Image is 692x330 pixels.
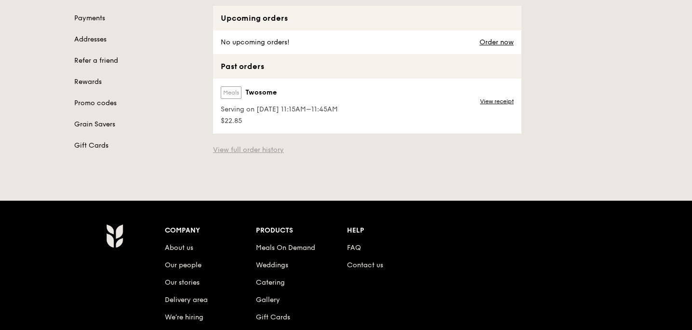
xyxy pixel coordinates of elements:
[256,244,315,252] a: Meals On Demand
[74,77,201,87] a: Rewards
[106,224,123,248] img: Grain
[256,278,285,287] a: Catering
[74,141,201,151] a: Gift Cards
[213,6,521,30] div: Upcoming orders
[165,244,193,252] a: About us
[347,261,383,269] a: Contact us
[213,145,284,155] a: View full order history
[256,261,288,269] a: Weddings
[347,244,361,252] a: FAQ
[74,35,201,44] a: Addresses
[74,120,201,129] a: Grain Savers
[74,56,201,66] a: Refer a friend
[74,98,201,108] a: Promo codes
[479,39,514,46] a: Order now
[165,224,256,237] div: Company
[221,116,338,126] span: $22.85
[256,296,280,304] a: Gallery
[165,278,200,287] a: Our stories
[256,224,347,237] div: Products
[74,14,201,23] a: Payments
[165,296,208,304] a: Delivery area
[256,313,290,321] a: Gift Cards
[347,224,438,237] div: Help
[245,88,277,97] span: Twosome
[221,105,338,114] span: Serving on [DATE] 11:15AM–11:45AM
[165,313,203,321] a: We’re hiring
[221,86,241,99] label: Meals
[213,30,295,54] div: No upcoming orders!
[165,261,201,269] a: Our people
[213,54,521,79] div: Past orders
[480,97,514,105] a: View receipt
